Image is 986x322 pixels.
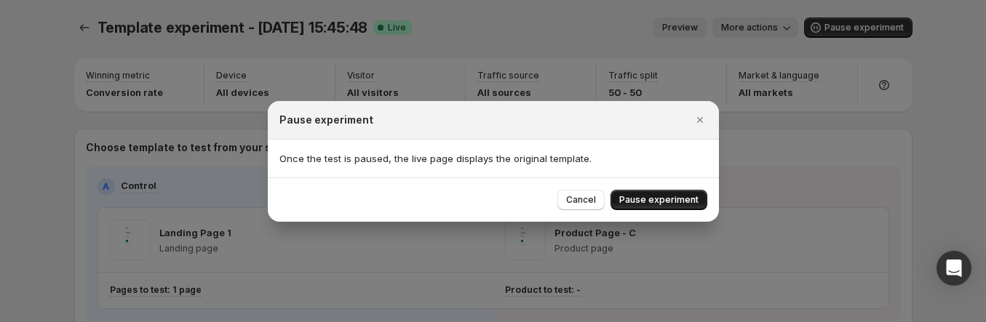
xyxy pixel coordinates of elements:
span: Pause experiment [619,194,699,206]
button: Pause experiment [611,190,707,210]
div: Open Intercom Messenger [937,251,971,286]
h2: Pause experiment [279,113,373,127]
span: Cancel [566,194,596,206]
button: Close [690,110,710,130]
p: Once the test is paused, the live page displays the original template. [279,151,707,166]
button: Cancel [557,190,605,210]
